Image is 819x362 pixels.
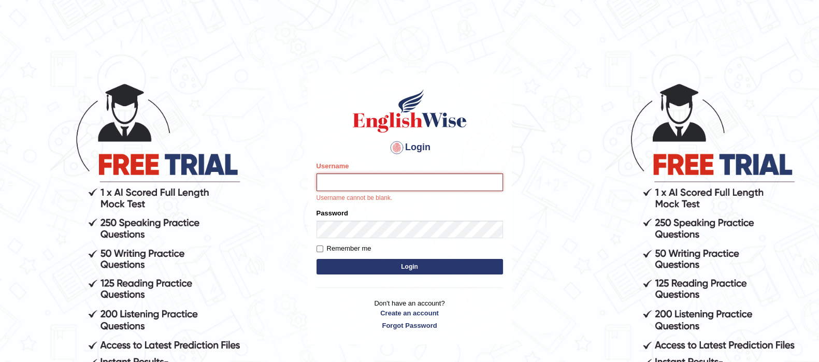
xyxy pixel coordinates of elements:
label: Password [317,208,348,218]
p: Don't have an account? [317,298,503,330]
h4: Login [317,139,503,156]
img: Logo of English Wise sign in for intelligent practice with AI [351,88,469,134]
label: Remember me [317,243,371,254]
label: Username [317,161,349,171]
button: Login [317,259,503,274]
p: Username cannot be blank. [317,194,503,203]
a: Create an account [317,308,503,318]
a: Forgot Password [317,321,503,330]
input: Remember me [317,245,323,252]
